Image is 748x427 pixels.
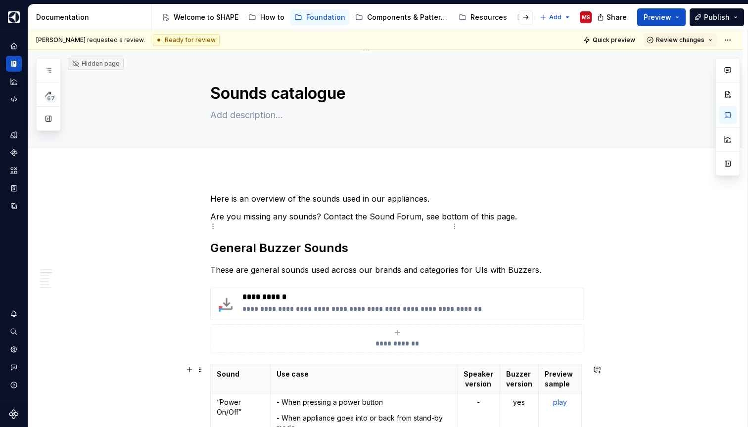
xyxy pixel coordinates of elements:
a: play [553,398,567,406]
button: Notifications [6,306,22,322]
p: These are general sounds used across our brands and categories for UIs with Buzzers. [210,264,584,276]
a: Data sources [6,198,22,214]
p: Are you missing any sounds? Contact the Sound Forum, see bottom of this page. [210,211,584,222]
div: Documentation [36,12,147,22]
p: Preview sample [545,369,575,389]
span: requested a review. [36,36,145,44]
div: Components & Patterns [367,12,449,22]
p: Use case [277,369,451,379]
p: Here is an overview of the sounds used in our appliances. [210,193,584,205]
span: Preview [644,12,671,22]
div: How to [260,12,284,22]
img: 37ebefdd-74b9-435b-8492-92560699a13e.png [215,292,238,316]
p: - When pressing a power button [277,397,451,407]
button: Preview [637,8,686,26]
p: Speaker version [464,369,494,389]
button: Quick preview [580,33,640,47]
span: Share [607,12,627,22]
a: Foundation [290,9,349,25]
span: Quick preview [593,36,635,44]
a: Resources [455,9,511,25]
div: Welcome to SHAPE [174,12,238,22]
div: Page tree [158,7,535,27]
span: [PERSON_NAME] [36,36,86,43]
a: Documentation [6,56,22,72]
p: “Power On/Off” [217,397,264,417]
h2: General Buzzer Sounds [210,240,584,256]
div: Ready for review [153,34,220,46]
p: yes [506,397,532,407]
button: Review changes [644,33,717,47]
div: Foundation [306,12,345,22]
span: Review changes [656,36,704,44]
svg: Supernova Logo [9,409,19,419]
button: Add [537,10,574,24]
button: Share [592,8,633,26]
a: Welcome to SHAPE [158,9,242,25]
a: Design tokens [6,127,22,143]
div: MS [582,13,590,21]
textarea: Sounds catalogue [208,82,582,105]
button: Contact support [6,359,22,375]
a: Components [6,145,22,161]
span: Publish [704,12,730,22]
a: Home [6,38,22,54]
img: 1131f18f-9b94-42a4-847a-eabb54481545.png [8,11,20,23]
a: Components & Patterns [351,9,453,25]
button: Search ⌘K [6,324,22,340]
span: Add [549,13,561,21]
span: 67 [46,94,56,102]
p: Buzzer version [506,369,532,389]
p: - [464,397,494,407]
div: Resources [470,12,507,22]
a: How to [244,9,288,25]
a: Storybook stories [6,180,22,196]
p: Sound [217,369,264,379]
a: Assets [6,163,22,178]
a: Settings [6,342,22,357]
a: Code automation [6,91,22,107]
button: Publish [690,8,744,26]
a: Analytics [6,74,22,89]
div: Hidden page [72,60,120,68]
